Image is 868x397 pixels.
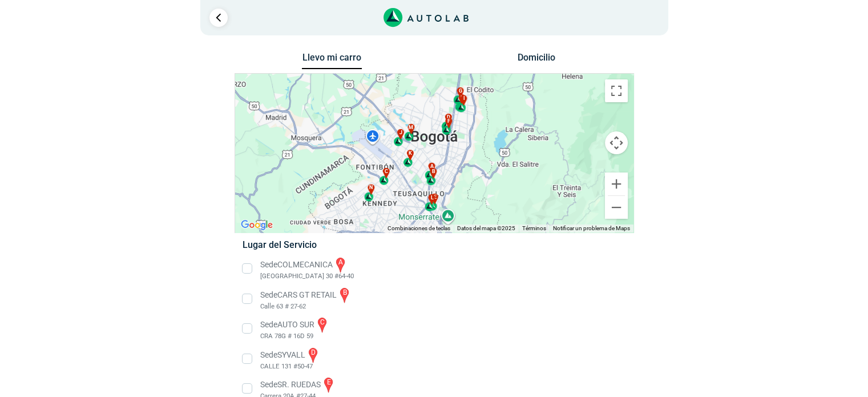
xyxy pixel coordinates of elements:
a: Abre esta zona en Google Maps (se abre en una nueva ventana) [238,218,276,232]
button: Controles de visualización del mapa [605,131,628,154]
span: j [399,129,402,137]
button: Cambiar a la vista en pantalla completa [605,79,628,102]
span: n [369,184,373,192]
span: c [384,168,387,176]
a: Términos (se abre en una nueva pestaña) [522,225,546,231]
button: Llevo mi carro [302,52,362,70]
span: m [408,124,413,132]
a: Ir al paso anterior [209,9,228,27]
span: a [430,163,433,171]
span: Datos del mapa ©2025 [457,225,515,231]
span: h [460,94,463,102]
a: Notificar un problema de Maps [553,225,630,231]
img: Google [238,218,276,232]
button: Ampliar [605,173,628,195]
span: g [458,87,462,95]
span: k [408,150,411,158]
span: b [431,168,435,176]
span: l [430,194,433,202]
span: e [433,194,436,202]
a: Link al sitio de autolab [383,11,469,22]
button: Combinaciones de teclas [387,224,450,232]
span: i [463,95,465,103]
h5: Lugar del Servicio [243,239,625,250]
button: Domicilio [506,52,566,69]
button: Reducir [605,196,628,219]
span: f [447,118,450,126]
span: d [446,114,450,122]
